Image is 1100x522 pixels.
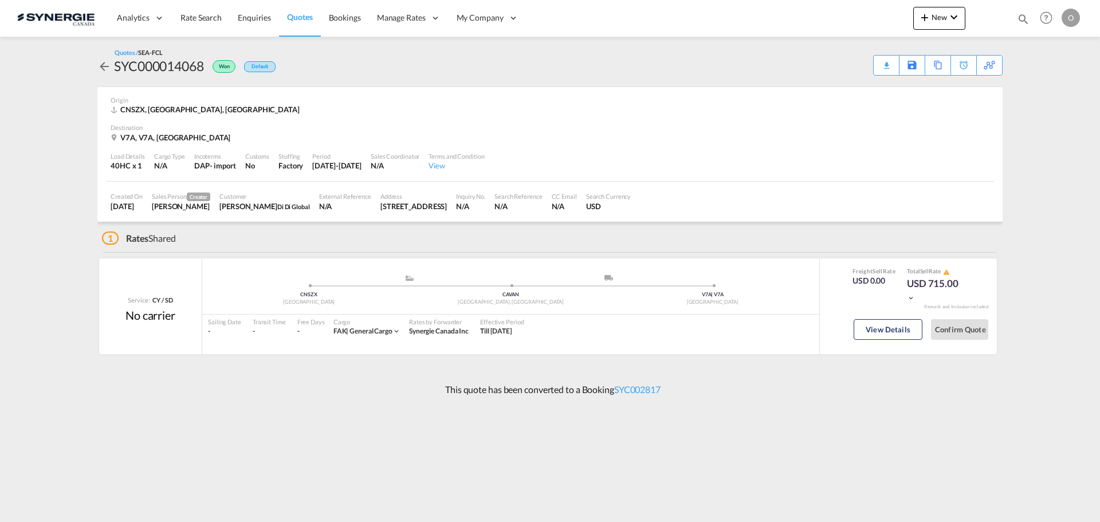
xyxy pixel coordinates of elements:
span: My Company [457,12,504,23]
div: Incoterms [194,152,236,160]
div: Sales Coordinator [371,152,419,160]
span: Help [1036,8,1056,28]
span: New [918,13,961,22]
div: Rates by Forwarder [409,317,469,326]
div: Total Rate [907,267,964,276]
md-icon: icon-chevron-down [947,10,961,24]
span: 1 [102,231,119,245]
span: Won [219,63,233,74]
div: Quotes /SEA-FCL [115,48,163,57]
div: CNSZX, Shenzhen, Asia Pacific [111,104,302,115]
div: [GEOGRAPHIC_DATA] [208,299,410,306]
span: Quotes [287,12,312,22]
div: Shared [102,232,176,245]
p: This quote has been converted to a Booking [439,383,661,396]
div: 40HC x 1 [111,160,145,171]
div: Quote PDF is not available at this time [879,56,893,66]
img: road [604,275,613,281]
div: Load Details [111,152,145,160]
div: Destination [111,123,989,132]
div: View [429,160,484,171]
span: Rate Search [180,13,222,22]
md-icon: icon-magnify [1017,13,1030,25]
md-icon: assets/icons/custom/ship-fill.svg [403,275,417,281]
div: Freight Rate [852,267,895,275]
div: USD 0.00 [852,275,895,286]
div: Remark and Inclusion included [916,304,997,310]
div: Address [380,192,447,201]
span: Enquiries [238,13,271,22]
md-icon: icon-plus 400-fg [918,10,932,24]
div: [GEOGRAPHIC_DATA] [612,299,814,306]
span: CNSZX, [GEOGRAPHIC_DATA], [GEOGRAPHIC_DATA] [120,105,300,114]
span: FAK [333,327,350,335]
span: SEA-FCL [138,49,162,56]
div: Customs [245,152,269,160]
div: O [1062,9,1080,27]
div: Inquiry No. [456,192,485,201]
div: Factory Stuffing [278,160,303,171]
div: N/A [494,201,542,211]
div: CNSZX [208,291,410,299]
div: 14 Aug 2025 [111,201,143,211]
div: CY / SD [150,296,172,304]
div: 13 Sep 2025 [312,160,362,171]
div: icon-magnify [1017,13,1030,30]
md-icon: icon-chevron-down [907,294,915,302]
div: Effective Period [480,317,524,326]
md-icon: icon-arrow-left [97,60,111,73]
span: | [346,327,348,335]
span: | [711,291,713,297]
span: Service: [128,296,150,304]
div: No. 701-707 Fuji Park Building, 1008 Buji Road, Luohu District, Shenzhen,China [380,201,447,211]
div: Terms and Condition [429,152,484,160]
span: Creator [187,193,210,201]
div: Won [204,57,238,75]
div: CAVAN [410,291,611,299]
div: N/A [154,160,185,171]
div: CC Email [552,192,577,201]
div: Cargo Type [154,152,185,160]
div: No carrier [125,307,175,323]
span: Till [DATE] [480,327,512,335]
span: Manage Rates [377,12,426,23]
div: Save As Template [899,56,925,75]
div: general cargo [333,327,392,336]
button: icon-plus 400-fgNewicon-chevron-down [913,7,965,30]
div: USD 715.00 [907,277,964,304]
div: Help [1036,8,1062,29]
div: N/A [319,201,371,211]
div: - import [210,160,236,171]
div: DAP [194,160,210,171]
div: - [253,327,286,336]
a: SYC002817 [614,384,661,395]
div: Hope Chen [219,201,310,211]
md-icon: icon-chevron-down [392,327,400,335]
div: Sailing Date [208,317,241,326]
div: V7A, V7A, Canada [111,132,233,143]
div: Customer [219,192,310,201]
img: 1f56c880d42311ef80fc7dca854c8e59.png [17,5,95,31]
button: Confirm Quote [931,319,988,340]
div: Free Days [297,317,325,326]
div: Default [244,61,276,72]
div: External Reference [319,192,371,201]
div: SYC000014068 [114,57,204,75]
div: Rosa Ho [152,201,210,211]
div: N/A [371,160,419,171]
div: Till 13 Sep 2025 [480,327,512,336]
span: Analytics [117,12,150,23]
div: Origin [111,96,989,104]
span: V7A [714,291,724,297]
div: N/A [456,201,485,211]
div: Delivery ModeService Type - [511,275,713,286]
span: Bookings [329,13,361,22]
span: Sell [920,268,929,274]
button: View Details [854,319,922,340]
div: N/A [552,201,577,211]
div: [GEOGRAPHIC_DATA], [GEOGRAPHIC_DATA] [410,299,611,306]
div: - [297,327,300,336]
div: Search Reference [494,192,542,201]
span: V7A [702,291,713,297]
